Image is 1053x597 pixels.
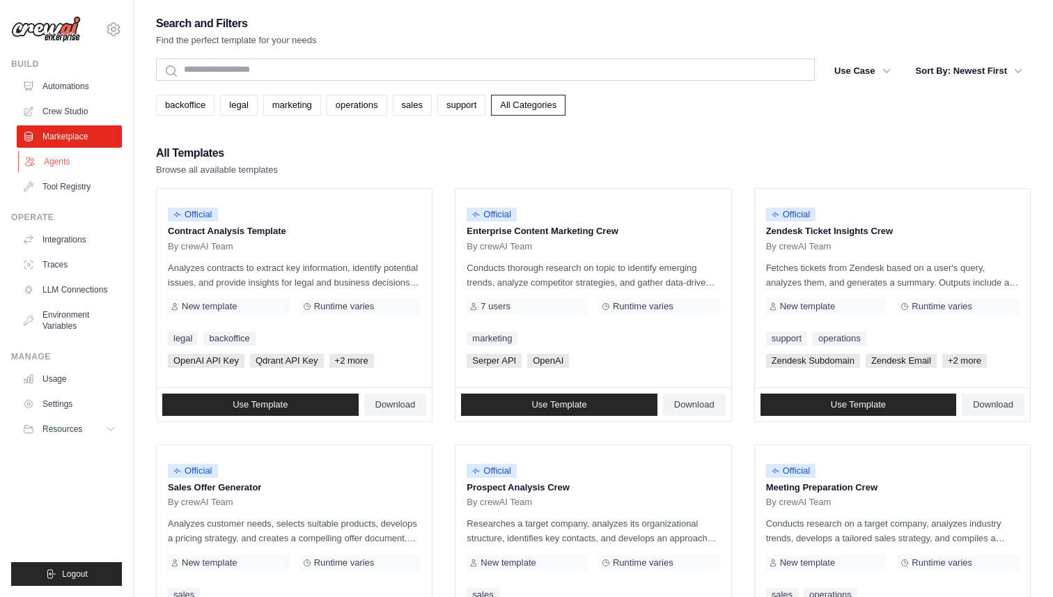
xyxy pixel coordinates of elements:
span: New template [780,301,835,312]
span: Official [467,464,517,478]
button: Resources [17,418,122,440]
span: OpenAI [527,354,569,368]
a: Download [962,394,1024,416]
a: support [437,95,485,116]
span: By crewAI Team [766,497,832,508]
span: Resources [42,424,82,435]
div: Operate [11,212,122,223]
span: By crewAI Team [467,497,532,508]
a: sales [393,95,432,116]
span: New template [780,557,835,568]
a: Settings [17,393,122,415]
a: legal [220,95,257,116]
a: operations [327,95,387,116]
span: Qdrant API Key [250,354,324,368]
span: Runtime varies [912,557,972,568]
p: Conducts thorough research on topic to identify emerging trends, analyze competitor strategies, a... [467,261,719,290]
span: Official [766,208,816,222]
p: Sales Offer Generator [168,481,421,495]
span: Runtime varies [912,301,972,312]
a: Crew Studio [17,100,122,123]
a: Environment Variables [17,304,122,337]
span: Zendesk Subdomain [766,354,860,368]
span: +2 more [329,354,374,368]
a: Use Template [461,394,657,416]
a: Marketplace [17,125,122,148]
a: marketing [263,95,321,116]
span: Runtime varies [314,301,375,312]
p: Conducts research on a target company, analyzes industry trends, develops a tailored sales strate... [766,516,1019,545]
a: Usage [17,368,122,390]
span: Serper API [467,354,522,368]
span: Use Template [831,399,886,410]
span: Official [766,464,816,478]
a: Traces [17,254,122,276]
a: marketing [467,332,517,346]
span: Zendesk Email [866,354,937,368]
p: Prospect Analysis Crew [467,481,719,495]
span: +2 more [942,354,987,368]
a: Agents [18,150,123,173]
div: Manage [11,351,122,362]
span: Use Template [233,399,288,410]
span: Official [168,464,218,478]
span: Download [375,399,416,410]
a: All Categories [491,95,565,116]
p: Browse all available templates [156,163,278,177]
span: Logout [62,568,88,580]
a: operations [813,332,866,346]
a: Automations [17,75,122,98]
span: Download [674,399,715,410]
span: Download [973,399,1013,410]
a: LLM Connections [17,279,122,301]
span: By crewAI Team [766,241,832,252]
p: Researches a target company, analyzes its organizational structure, identifies key contacts, and ... [467,516,719,545]
a: Tool Registry [17,176,122,198]
h2: All Templates [156,144,278,163]
p: Analyzes customer needs, selects suitable products, develops a pricing strategy, and creates a co... [168,516,421,545]
span: By crewAI Team [168,241,233,252]
a: support [766,332,807,346]
span: New template [481,557,536,568]
span: 7 users [481,301,510,312]
span: By crewAI Team [168,497,233,508]
a: Use Template [760,394,957,416]
a: legal [168,332,198,346]
h2: Search and Filters [156,14,317,33]
p: Enterprise Content Marketing Crew [467,224,719,238]
span: Use Template [531,399,586,410]
span: New template [182,557,237,568]
a: backoffice [203,332,255,346]
span: New template [182,301,237,312]
a: Download [663,394,726,416]
p: Analyzes contracts to extract key information, identify potential issues, and provide insights fo... [168,261,421,290]
a: backoffice [156,95,214,116]
p: Meeting Preparation Crew [766,481,1019,495]
p: Zendesk Ticket Insights Crew [766,224,1019,238]
span: OpenAI API Key [168,354,244,368]
p: Find the perfect template for your needs [156,33,317,47]
span: Runtime varies [314,557,375,568]
a: Use Template [162,394,359,416]
img: Logo [11,16,81,42]
a: Download [364,394,427,416]
span: Official [467,208,517,222]
span: Runtime varies [613,557,673,568]
a: Integrations [17,228,122,251]
span: Official [168,208,218,222]
p: Fetches tickets from Zendesk based on a user's query, analyzes them, and generates a summary. Out... [766,261,1019,290]
span: Runtime varies [613,301,673,312]
p: Contract Analysis Template [168,224,421,238]
button: Use Case [826,59,899,84]
button: Logout [11,562,122,586]
button: Sort By: Newest First [907,59,1031,84]
div: Build [11,59,122,70]
span: By crewAI Team [467,241,532,252]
